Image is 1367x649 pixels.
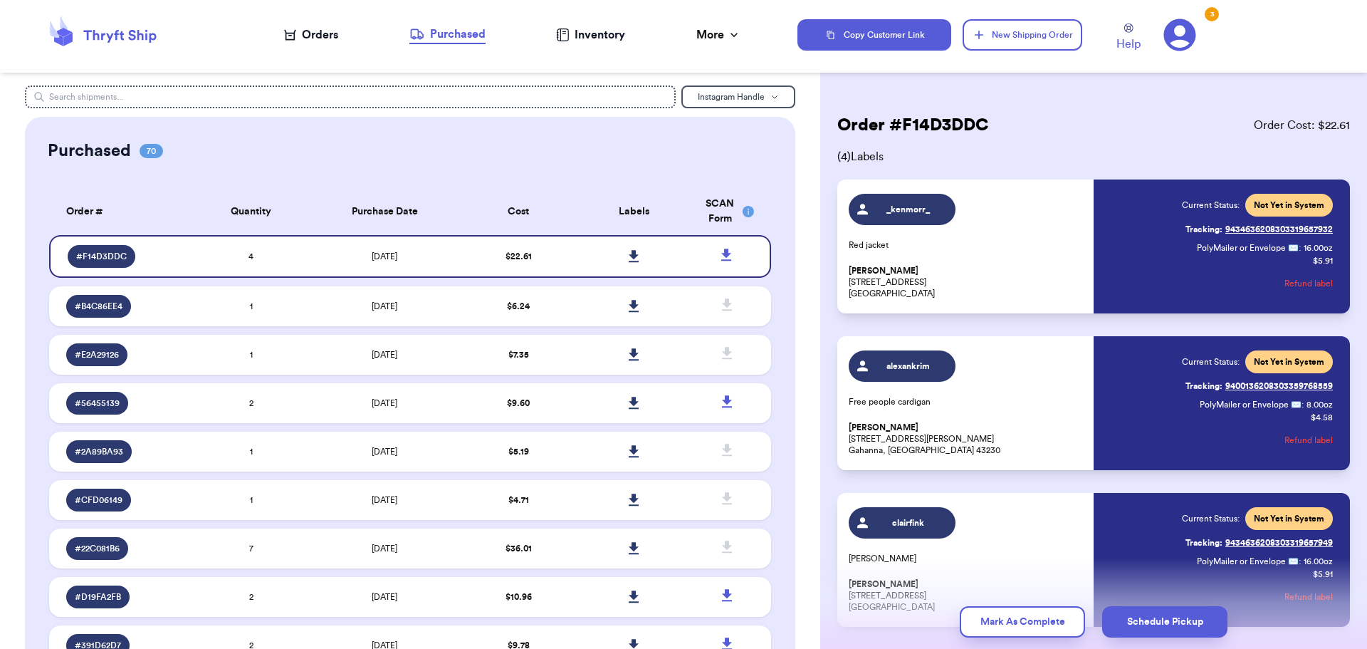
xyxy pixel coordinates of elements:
[1205,7,1219,21] div: 3
[508,496,529,504] span: $ 4.71
[849,578,1085,613] p: [STREET_ADDRESS] [GEOGRAPHIC_DATA]
[75,349,119,360] span: # E2A29126
[960,606,1085,638] button: Mark As Complete
[837,114,989,137] h2: Order # F14D3DDC
[194,188,309,235] th: Quantity
[506,544,532,553] span: $ 36.01
[48,140,131,162] h2: Purchased
[75,591,121,603] span: # D19FA2FB
[75,301,122,312] span: # B4C86EE4
[849,579,918,590] span: [PERSON_NAME]
[875,517,943,529] span: clairfink
[507,399,530,407] span: $ 9.60
[1182,199,1240,211] span: Current Status:
[507,302,530,311] span: $ 6.24
[1185,537,1222,549] span: Tracking:
[75,398,120,409] span: # 56455139
[25,85,676,108] input: Search shipments...
[1182,513,1240,524] span: Current Status:
[372,252,397,261] span: [DATE]
[1301,399,1304,410] span: :
[372,593,397,601] span: [DATE]
[1284,268,1333,299] button: Refund label
[1182,356,1240,368] span: Current Status:
[140,144,163,158] span: 70
[1185,218,1333,241] a: Tracking:9434636208303319657932
[372,496,397,504] span: [DATE]
[1185,224,1222,235] span: Tracking:
[249,593,253,601] span: 2
[1102,606,1227,638] button: Schedule Pickup
[409,26,486,43] div: Purchased
[461,188,576,235] th: Cost
[506,593,532,601] span: $ 10.96
[75,543,120,554] span: # 22C081B6
[1313,255,1333,266] p: $ 5.91
[250,351,253,359] span: 1
[1185,380,1222,392] span: Tracking:
[1185,375,1333,398] a: Tracking:9400136208303359768559
[1254,356,1324,368] span: Not Yet in System
[1313,568,1333,580] p: $ 5.91
[1116,24,1141,53] a: Help
[1254,117,1350,134] span: Order Cost: $ 22.61
[1197,244,1299,252] span: PolyMailer or Envelope ✉️
[1311,412,1333,423] p: $ 4.58
[849,265,1085,299] p: [STREET_ADDRESS] [GEOGRAPHIC_DATA]
[75,446,123,457] span: # 2A89BA93
[250,302,253,311] span: 1
[849,422,1085,456] p: [STREET_ADDRESS][PERSON_NAME] Gahanna, [GEOGRAPHIC_DATA] 43230
[372,447,397,456] span: [DATE]
[696,26,741,43] div: More
[849,553,1085,564] p: [PERSON_NAME]
[1163,19,1196,51] a: 3
[49,188,194,235] th: Order #
[508,351,529,359] span: $ 7.35
[1116,36,1141,53] span: Help
[249,399,253,407] span: 2
[701,197,755,227] div: SCAN Form
[1284,425,1333,456] button: Refund label
[372,351,397,359] span: [DATE]
[75,494,122,506] span: # CFD06149
[76,251,127,262] span: # F14D3DDC
[508,447,529,456] span: $ 5.19
[837,148,1350,165] span: ( 4 ) Labels
[1185,531,1333,554] a: Tracking:9434636208303319657949
[250,447,253,456] span: 1
[849,239,1085,251] p: Red jacket
[1200,400,1301,409] span: PolyMailer or Envelope ✉️
[284,26,338,43] a: Orders
[849,396,1085,407] p: Free people cardigan
[681,85,795,108] button: Instagram Handle
[409,26,486,44] a: Purchased
[1197,557,1299,566] span: PolyMailer or Envelope ✉️
[248,252,253,261] span: 4
[963,19,1082,51] button: New Shipping Order
[1254,199,1324,211] span: Not Yet in System
[849,266,918,276] span: [PERSON_NAME]
[875,360,943,372] span: alexankrim
[849,422,918,433] span: [PERSON_NAME]
[1299,242,1301,254] span: :
[250,496,253,504] span: 1
[372,544,397,553] span: [DATE]
[506,252,532,261] span: $ 22.61
[698,93,765,101] span: Instagram Handle
[309,188,461,235] th: Purchase Date
[797,19,951,51] button: Copy Customer Link
[1306,399,1333,410] span: 8.00 oz
[1304,242,1333,254] span: 16.00 oz
[1299,556,1301,567] span: :
[576,188,691,235] th: Labels
[249,544,253,553] span: 7
[1304,556,1333,567] span: 16.00 oz
[372,302,397,311] span: [DATE]
[875,204,943,215] span: _kenmorr_
[1254,513,1324,524] span: Not Yet in System
[1284,581,1333,613] button: Refund label
[556,26,625,43] a: Inventory
[372,399,397,407] span: [DATE]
